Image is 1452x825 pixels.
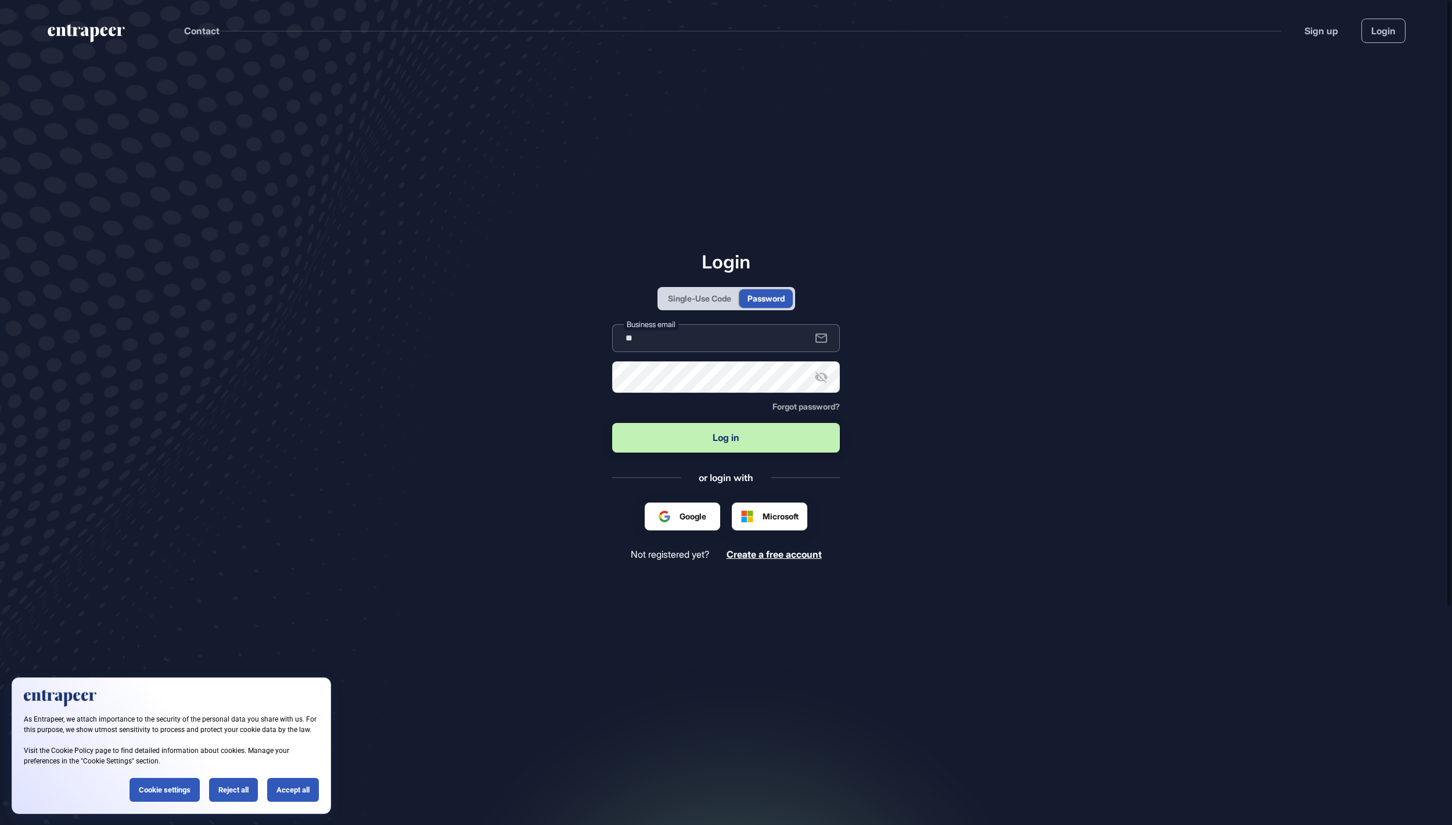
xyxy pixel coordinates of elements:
[184,23,220,38] button: Contact
[747,292,785,304] div: Password
[772,402,840,411] a: Forgot password?
[612,423,840,453] button: Log in
[772,401,840,411] span: Forgot password?
[1304,24,1338,38] a: Sign up
[46,24,126,46] a: entrapeer-logo
[668,292,731,304] div: Single-Use Code
[699,471,753,484] div: or login with
[631,549,709,560] span: Not registered yet?
[612,250,840,272] h1: Login
[624,318,678,330] label: Business email
[1361,19,1406,43] a: Login
[763,510,799,522] span: Microsoft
